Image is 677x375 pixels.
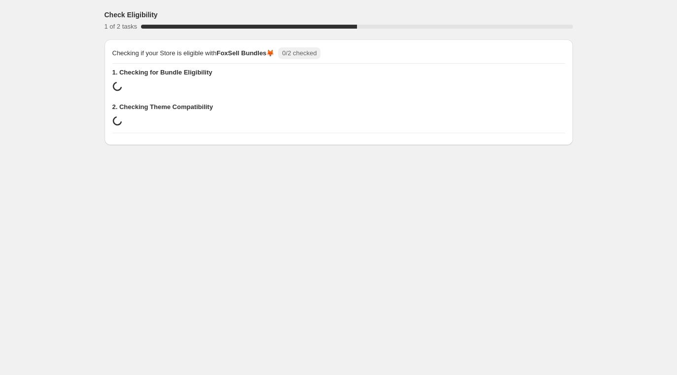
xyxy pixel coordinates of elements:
[216,49,266,57] span: FoxSell Bundles
[282,49,317,57] span: 0/2 checked
[105,10,158,20] h3: Check Eligibility
[112,102,565,112] span: 2. Checking Theme Compatibility
[105,23,137,30] span: 1 of 2 tasks
[112,48,275,58] span: Checking if your Store is eligible with 🦊
[112,68,565,77] span: 1. Checking for Bundle Eligibility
